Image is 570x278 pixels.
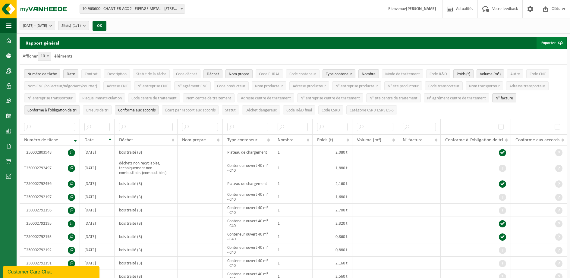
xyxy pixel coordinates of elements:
[115,177,178,190] td: bois traité (B)
[223,146,273,159] td: Plateau de chargement
[313,190,352,204] td: 1,680 t
[509,84,545,89] span: Adresse transporteur
[223,257,273,270] td: Conteneur ouvert 40 m³ - C40
[20,177,80,190] td: T250002792496
[385,72,420,77] span: Mode de traitement
[85,72,98,77] span: Contrat
[165,108,216,113] span: Écart par rapport aux accords
[255,84,283,89] span: Nom producteur
[115,230,178,243] td: bois traité (B)
[80,177,115,190] td: [DATE]
[297,93,363,102] button: N° entreprise centre de traitementN° entreprise centre de traitement: Activate to sort
[293,84,326,89] span: Adresse producteur
[445,138,503,142] span: Conforme à l’obligation de tri
[207,72,219,77] span: Déchet
[80,257,115,270] td: [DATE]
[80,5,185,14] span: 10-963600 - CHANTIER ACC 2 - EIFFAGE METAL - 62138 DOUVRIN, AVENUE DE PARIS 900
[20,217,80,230] td: T250002792195
[214,81,249,90] button: Code producteurCode producteur: Activate to sort
[115,190,178,204] td: bois traité (B)
[27,84,97,89] span: Nom CNC (collecteur/négociant/courtier)
[273,243,313,257] td: 1
[134,81,171,90] button: N° entreprise CNCN° entreprise CNC: Activate to sort
[323,69,355,78] button: Type conteneurType conteneur: Activate to sort
[426,69,450,78] button: Code R&DCode R&amp;D: Activate to sort
[182,138,206,142] span: Nom propre
[425,81,463,90] button: Code transporteurCode transporteur: Activate to sort
[507,69,523,78] button: AutreAutre: Activate to sort
[115,257,178,270] td: bois traité (B)
[313,257,352,270] td: 2,160 t
[115,243,178,257] td: bois traité (B)
[27,72,57,77] span: Numéro de tâche
[223,243,273,257] td: Conteneur ouvert 40 m³ - C40
[133,69,170,78] button: Statut de la tâcheStatut de la tâche: Activate to sort
[20,190,80,204] td: T250002792197
[283,105,315,114] button: Code R&D finalCode R&amp;D final: Activate to sort
[103,81,131,90] button: Adresse CNCAdresse CNC: Activate to sort
[223,217,273,230] td: Conteneur ouvert 40 m³ - C40
[80,217,115,230] td: [DATE]
[115,159,178,177] td: déchets non recyclables, techniquement non combustibles (combustibles)
[223,190,273,204] td: Conteneur ouvert 40 m³ - C40
[119,138,133,142] span: Déchet
[406,7,436,11] strong: [PERSON_NAME]
[80,5,185,13] span: 10-963600 - CHANTIER ACC 2 - EIFFAGE METAL - 62138 DOUVRIN, AVENUE DE PARIS 900
[273,204,313,217] td: 1
[273,217,313,230] td: 1
[24,93,76,102] button: N° entreprise transporteurN° entreprise transporteur: Activate to sort
[332,81,381,90] button: N° entreprise producteurN° entreprise producteur: Activate to sort
[273,257,313,270] td: 1
[217,84,245,89] span: Code producteur
[223,204,273,217] td: Conteneur ouvert 40 m³ - C40
[20,146,80,159] td: T250002803948
[173,69,200,78] button: Code déchetCode déchet: Activate to sort
[318,105,343,114] button: Code CSRDCode CSRD: Activate to sort
[492,93,516,102] button: N° factureN° facture: Activate to sort
[245,108,277,113] span: Déchet dangereux
[107,72,127,77] span: Description
[162,105,219,114] button: Écart par rapport aux accordsÉcart par rapport aux accords: Activate to sort
[362,72,376,77] span: Nombre
[384,81,422,90] button: N° site producteurN° site producteur : Activate to sort
[289,81,329,90] button: Adresse producteurAdresse producteur: Activate to sort
[27,108,77,113] span: Conforme à l’obligation de tri
[80,190,115,204] td: [DATE]
[24,69,60,78] button: Numéro de tâcheNuméro de tâche: Activate to remove sorting
[223,177,273,190] td: Plateau de chargement
[286,108,312,113] span: Code R&D final
[357,138,381,142] span: Volume (m³)
[115,146,178,159] td: bois traité (B)
[93,21,106,31] button: OK
[24,81,100,90] button: Nom CNC (collecteur/négociant/courtier)Nom CNC (collecteur/négociant/courtier): Activate to sort
[350,108,394,113] span: Catégorie CSRD ESRS E5-5
[20,37,65,49] h2: Rapport général
[38,52,51,61] span: 10
[480,72,501,77] span: Volume (m³)
[115,105,159,114] button: Conforme aux accords : Activate to sort
[203,69,222,78] button: DéchetDéchet: Activate to sort
[183,93,235,102] button: Nom centre de traitementNom centre de traitement: Activate to sort
[453,69,474,78] button: Poids (t)Poids (t): Activate to sort
[83,105,112,114] button: Erreurs de triErreurs de tri: Activate to sort
[115,204,178,217] td: bois traité (B)
[278,138,294,142] span: Nombre
[174,81,211,90] button: N° agrément CNCN° agrément CNC: Activate to sort
[530,72,546,77] span: Code CNC
[178,84,207,89] span: N° agrément CNC
[80,230,115,243] td: [DATE]
[469,84,500,89] span: Nom transporteur
[80,204,115,217] td: [DATE]
[20,243,80,257] td: T250002792192
[227,138,257,142] span: Type conteneur
[23,21,47,30] span: [DATE] - [DATE]
[73,24,81,28] count: (1/1)
[273,177,313,190] td: 1
[326,72,352,77] span: Type conteneur
[252,81,286,90] button: Nom producteurNom producteur: Activate to sort
[273,159,313,177] td: 1
[477,69,504,78] button: Volume (m³)Volume (m³): Activate to sort
[118,108,156,113] span: Conforme aux accords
